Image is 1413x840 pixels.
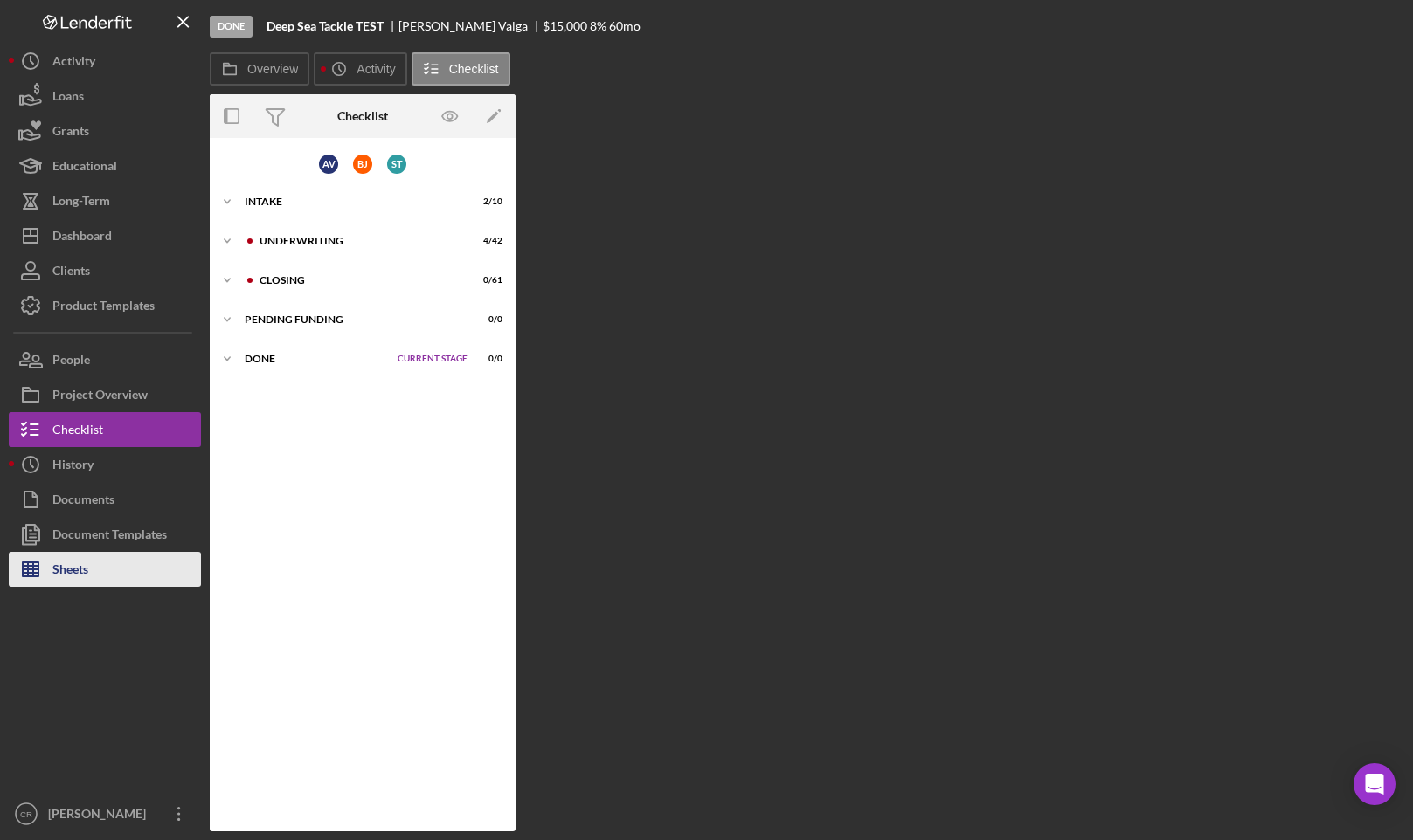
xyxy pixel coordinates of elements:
[543,19,587,33] div: $15,000
[471,236,502,246] div: 4 / 42
[52,447,94,486] div: History
[52,79,84,118] div: Loans
[52,377,148,417] div: Project Overview
[247,62,298,76] label: Overview
[471,354,502,364] div: 0 / 0
[9,114,201,148] button: Grants
[52,44,95,83] div: Activity
[52,412,103,451] div: Checklist
[210,52,309,86] button: Overview
[9,342,201,377] button: People
[245,196,459,207] div: Intake
[449,62,499,76] label: Checklist
[9,253,201,288] button: Clients
[609,19,641,33] div: 60 mo
[471,275,502,286] div: 0 / 61
[590,19,606,33] div: 8 %
[52,218,112,258] div: Dashboard
[52,482,114,521] div: Documents
[52,148,117,188] div: Educational
[245,354,389,364] div: Done
[52,552,88,591] div: Sheets
[9,218,201,253] button: Dashboard
[9,517,201,552] button: Document Templates
[471,314,502,325] div: 0 / 0
[52,183,110,223] div: Long-Term
[9,377,201,412] button: Project Overview
[9,796,201,831] button: CR[PERSON_NAME]
[52,342,90,382] div: People
[52,114,89,153] div: Grants
[9,447,201,482] button: History
[9,148,201,183] button: Educational
[9,412,201,447] button: Checklist
[267,19,384,33] b: Deep Sea Tackle TEST
[471,196,502,207] div: 2 / 10
[412,52,510,86] button: Checklist
[353,155,372,174] div: B J
[314,52,406,86] button: Activity
[52,288,155,327] div: Product Templates
[44,796,157,836] div: [PERSON_NAME]
[398,354,468,364] span: Current Stage
[9,552,201,587] button: Sheets
[9,79,201,114] button: Loans
[9,482,201,517] button: Documents
[210,16,253,38] div: Done
[245,314,459,325] div: Pending Funding
[52,517,167,556] div: Document Templates
[9,44,201,79] button: Activity
[319,155,338,174] div: A V
[20,809,32,819] text: CR
[1354,763,1396,805] div: Open Intercom Messenger
[9,288,201,323] button: Product Templates
[9,183,201,218] button: Long-Term
[387,155,406,174] div: S T
[357,62,395,76] label: Activity
[52,253,90,293] div: Clients
[337,109,388,123] div: Checklist
[260,236,459,246] div: Underwriting
[398,19,543,33] div: [PERSON_NAME] Valga
[260,275,459,286] div: Closing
